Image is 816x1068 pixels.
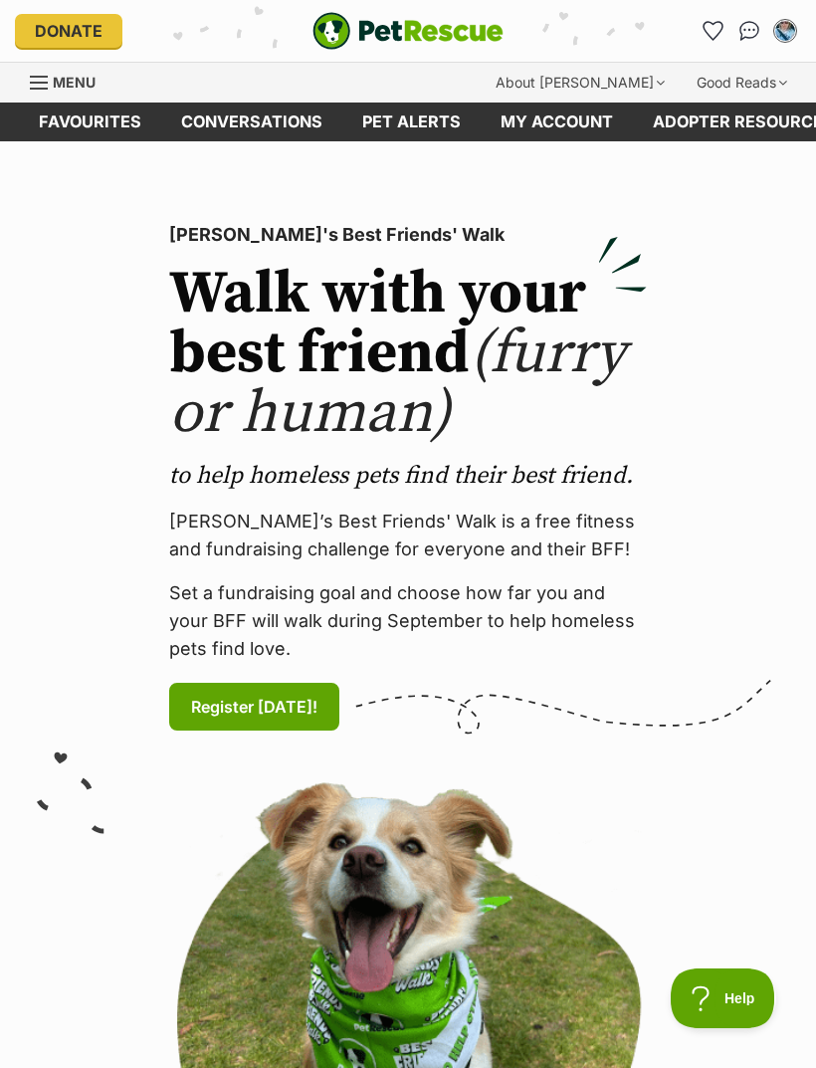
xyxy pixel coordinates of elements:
div: Good Reads [683,63,801,103]
p: to help homeless pets find their best friend. [169,460,647,492]
span: (furry or human) [169,317,626,451]
ul: Account quick links [698,15,801,47]
a: My account [481,103,633,141]
a: PetRescue [312,12,504,50]
p: Set a fundraising goal and choose how far you and your BFF will walk during September to help hom... [169,579,647,663]
p: [PERSON_NAME]’s Best Friends' Walk is a free fitness and fundraising challenge for everyone and t... [169,508,647,563]
p: [PERSON_NAME]'s Best Friends' Walk [169,221,647,249]
a: Favourites [698,15,729,47]
a: Register [DATE]! [169,683,339,731]
img: chat-41dd97257d64d25036548639549fe6c8038ab92f7586957e7f3b1b290dea8141.svg [739,21,760,41]
div: About [PERSON_NAME] [482,63,679,103]
a: Favourites [19,103,161,141]
iframe: Help Scout Beacon - Open [671,968,776,1028]
a: Menu [30,63,109,99]
img: Nicole Powell profile pic [775,21,795,41]
a: conversations [161,103,342,141]
a: Donate [15,14,122,48]
a: Conversations [733,15,765,47]
h2: Walk with your best friend [169,265,647,444]
button: My account [769,15,801,47]
img: logo-e224e6f780fb5917bec1dbf3a21bbac754714ae5b6737aabdf751b685950b380.svg [312,12,504,50]
span: Register [DATE]! [191,695,317,719]
span: Menu [53,74,96,91]
a: Pet alerts [342,103,481,141]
